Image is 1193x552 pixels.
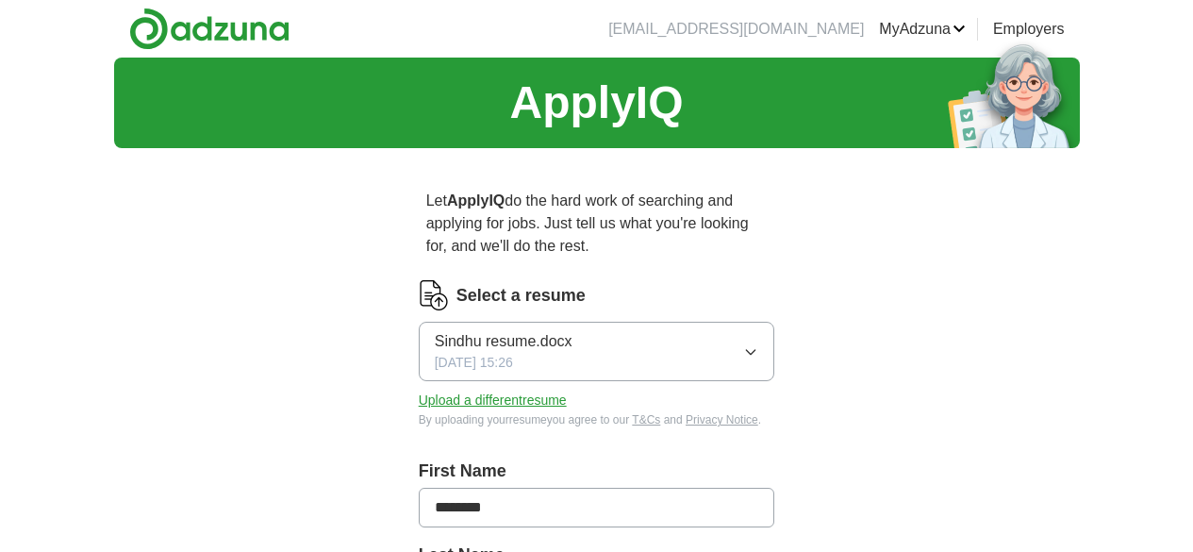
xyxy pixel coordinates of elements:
[419,459,775,484] label: First Name
[129,8,290,50] img: Adzuna logo
[435,353,513,373] span: [DATE] 15:26
[419,280,449,310] img: CV Icon
[608,18,864,41] li: [EMAIL_ADDRESS][DOMAIN_NAME]
[435,330,572,353] span: Sindhu resume.docx
[686,413,758,427] a: Privacy Notice
[447,192,505,209] strong: ApplyIQ
[993,18,1065,41] a: Employers
[456,283,586,309] label: Select a resume
[419,182,775,265] p: Let do the hard work of searching and applying for jobs. Just tell us what you're looking for, an...
[509,69,683,137] h1: ApplyIQ
[419,411,775,428] div: By uploading your resume you agree to our and .
[632,413,660,427] a: T&Cs
[419,391,567,410] button: Upload a differentresume
[419,322,775,381] button: Sindhu resume.docx[DATE] 15:26
[879,18,966,41] a: MyAdzuna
